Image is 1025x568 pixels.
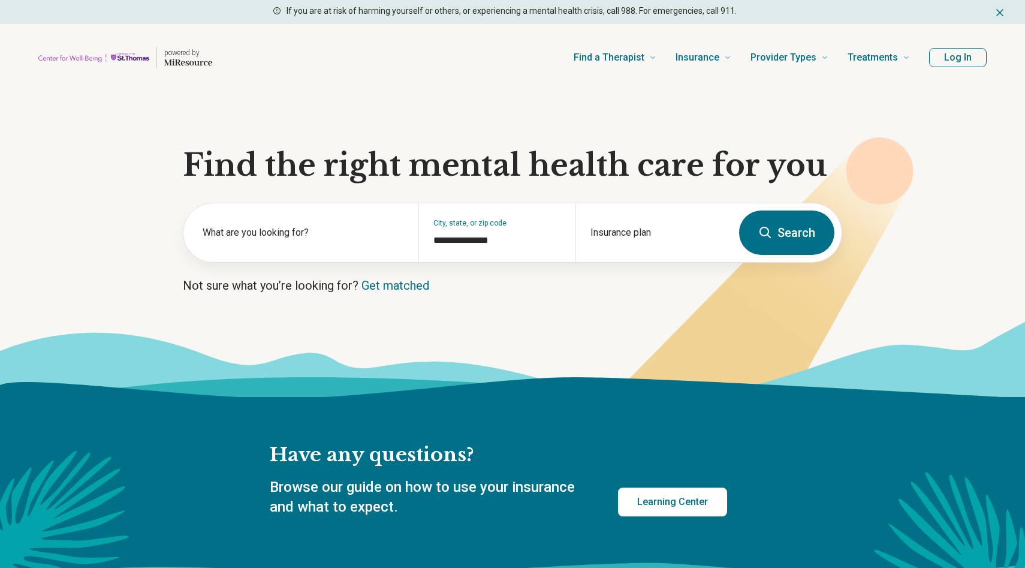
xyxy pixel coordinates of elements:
p: If you are at risk of harming yourself or others, or experiencing a mental health crisis, call 98... [287,5,737,17]
a: Insurance [676,34,731,82]
a: Get matched [361,278,429,293]
span: Treatments [848,49,898,66]
label: What are you looking for? [203,226,404,240]
p: powered by [164,48,212,58]
p: Browse our guide on how to use your insurance and what to expect. [270,477,589,518]
a: Treatments [848,34,910,82]
h2: Have any questions? [270,443,727,468]
a: Provider Types [750,34,828,82]
h1: Find the right mental health care for you [183,148,842,184]
button: Search [739,211,834,255]
a: Learning Center [618,488,727,516]
button: Dismiss [994,5,1006,19]
p: Not sure what you’re looking for? [183,277,842,294]
span: Find a Therapist [574,49,644,66]
span: Insurance [676,49,719,66]
span: Provider Types [750,49,816,66]
a: Home page [38,38,212,77]
button: Log In [929,48,987,67]
a: Find a Therapist [574,34,656,82]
